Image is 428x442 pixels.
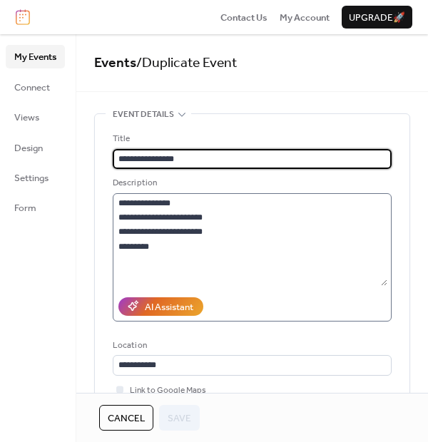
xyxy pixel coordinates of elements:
[113,108,174,122] span: Event details
[6,106,65,128] a: Views
[14,171,49,185] span: Settings
[220,11,267,25] span: Contact Us
[14,201,36,215] span: Form
[280,11,330,25] span: My Account
[113,176,389,190] div: Description
[14,110,39,125] span: Views
[220,10,267,24] a: Contact Us
[118,297,203,316] button: AI Assistant
[136,50,238,76] span: / Duplicate Event
[14,81,50,95] span: Connect
[6,45,65,68] a: My Events
[6,76,65,98] a: Connect
[99,405,153,431] button: Cancel
[342,6,412,29] button: Upgrade🚀
[6,166,65,189] a: Settings
[14,50,56,64] span: My Events
[280,10,330,24] a: My Account
[113,339,389,353] div: Location
[6,196,65,219] a: Form
[130,384,206,398] span: Link to Google Maps
[145,300,193,314] div: AI Assistant
[16,9,30,25] img: logo
[14,141,43,155] span: Design
[349,11,405,25] span: Upgrade 🚀
[94,50,136,76] a: Events
[113,132,389,146] div: Title
[108,411,145,426] span: Cancel
[6,136,65,159] a: Design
